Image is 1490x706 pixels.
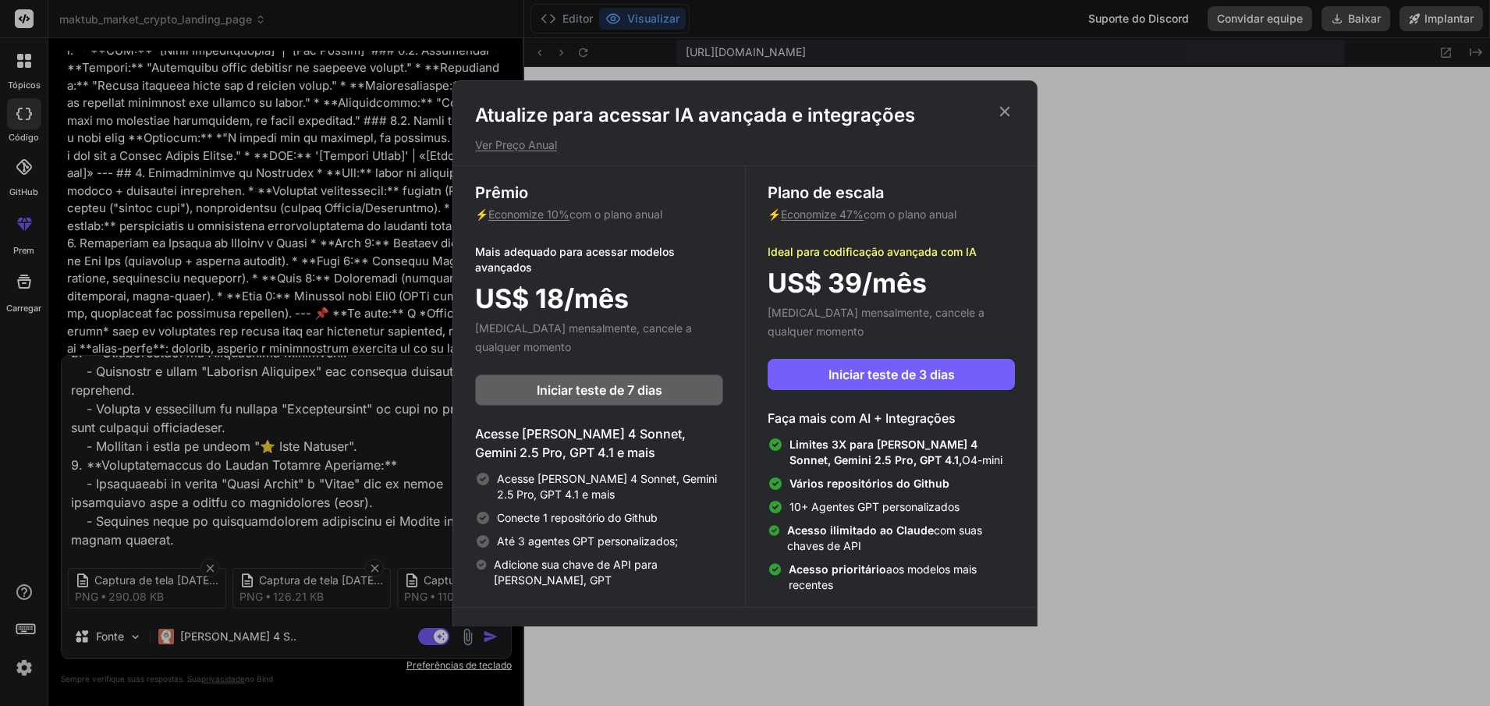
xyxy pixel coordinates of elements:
[768,207,1015,222] p: ⚡ com o plano anual
[497,471,723,502] span: Acesse [PERSON_NAME] 4 Sonnet, Gemini 2.5 Pro, GPT 4.1 e mais
[475,103,1015,128] h1: Atualize para acessar IA avançada e integrações
[475,244,723,275] p: Mais adequado para acessar modelos avançados
[497,510,658,526] span: Conecte 1 repositório do Github
[475,278,629,318] span: US$ 18/mês
[497,534,678,549] span: Até 3 agentes GPT personalizados;
[537,381,662,399] span: Iniciar teste de 7 dias
[789,437,1015,468] span: O4-mini
[828,365,955,384] span: Iniciar teste de 3 dias
[768,182,1015,204] h3: Plano de escala
[475,321,692,353] span: [MEDICAL_DATA] mensalmente, cancele a qualquer momento
[768,263,927,303] span: US$ 39/mês
[768,306,984,338] span: [MEDICAL_DATA] mensalmente, cancele a qualquer momento
[475,207,723,222] p: ⚡ com o plano anual
[768,359,1015,390] button: Iniciar teste de 3 dias
[789,562,886,576] span: Acesso prioritário
[787,523,1015,554] span: com suas chaves de API
[789,499,960,515] span: 10+ Agentes GPT personalizados
[787,523,934,537] span: Acesso ilimitado ao Claude
[781,208,864,221] span: Economize 47%
[488,208,569,221] span: Economize 10%
[475,374,723,406] button: Iniciar teste de 7 dias
[475,424,723,462] h4: Acesse [PERSON_NAME] 4 Sonnet, Gemini 2.5 Pro, GPT 4.1 e mais
[475,137,1015,153] p: Ver Preço Anual
[768,409,1015,428] h4: Faça mais com AI + Integrações
[768,244,1015,260] p: Ideal para codificação avançada com IA
[494,557,723,588] span: Adicione sua chave de API para [PERSON_NAME], GPT
[789,477,949,490] span: Vários repositórios do Github
[475,182,723,204] h3: Prêmio
[789,562,1015,593] span: aos modelos mais recentes
[789,438,977,467] span: Limites 3X para [PERSON_NAME] 4 Sonnet, Gemini 2.5 Pro, GPT 4.1,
